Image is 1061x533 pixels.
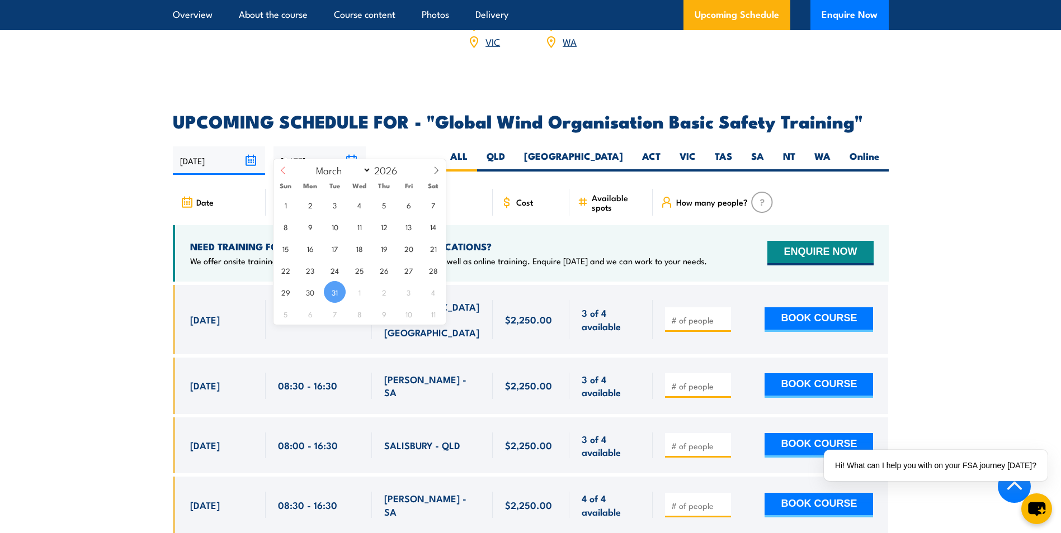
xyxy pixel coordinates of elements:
span: 3 of 4 available [582,306,640,332]
span: April 2, 2026 [373,281,395,303]
span: March 6, 2026 [398,194,419,216]
span: 3 of 4 available [582,432,640,459]
span: Fri [397,182,421,189]
span: [GEOGRAPHIC_DATA] - [GEOGRAPHIC_DATA] [384,300,480,339]
a: WA [563,35,577,48]
span: March 1, 2026 [275,194,296,216]
span: [DATE] [190,379,220,392]
span: How many people? [676,197,748,207]
label: [GEOGRAPHIC_DATA] [515,150,633,172]
span: 4 of 4 available [582,492,640,518]
span: March 18, 2026 [348,237,370,259]
h2: UPCOMING SCHEDULE FOR - "Global Wind Organisation Basic Safety Training" [173,113,889,129]
span: Date [196,197,214,207]
span: 3 of 4 available [582,373,640,399]
span: March 13, 2026 [398,216,419,237]
span: March 3, 2026 [324,194,346,216]
input: From date [173,146,265,175]
span: Thu [372,182,397,189]
span: [DATE] [190,313,220,326]
span: March 14, 2026 [422,216,444,237]
a: SA [485,18,497,31]
span: Available spots [592,193,645,212]
span: April 6, 2026 [299,303,321,325]
label: NT [774,150,805,172]
span: March 11, 2026 [348,216,370,237]
span: March 31, 2026 [324,281,346,303]
span: March 22, 2026 [275,259,296,281]
label: SA [742,150,774,172]
span: [PERSON_NAME] - SA [384,373,480,399]
a: TAS [563,18,579,31]
span: March 17, 2026 [324,237,346,259]
span: March 27, 2026 [398,259,419,281]
input: # of people [671,500,727,511]
span: March 23, 2026 [299,259,321,281]
span: 08:30 - 16:30 [278,498,337,511]
span: March 4, 2026 [348,194,370,216]
button: ENQUIRE NOW [767,241,873,265]
input: Year [371,163,408,177]
button: BOOK COURSE [765,433,873,458]
span: $2,250.00 [505,379,552,392]
span: $2,250.00 [505,439,552,451]
span: Mon [298,182,323,189]
span: March 19, 2026 [373,237,395,259]
span: SALISBURY - QLD [384,439,460,451]
span: March 28, 2026 [422,259,444,281]
select: Month [310,163,371,177]
button: BOOK COURSE [765,493,873,517]
span: March 16, 2026 [299,237,321,259]
span: March 30, 2026 [299,281,321,303]
a: VIC [485,35,500,48]
span: Wed [347,182,372,189]
label: QLD [477,150,515,172]
span: April 5, 2026 [275,303,296,325]
span: [DATE] [190,439,220,451]
span: March 25, 2026 [348,259,370,281]
input: # of people [671,380,727,392]
button: BOOK COURSE [765,373,873,398]
h4: NEED TRAINING FOR LARGER GROUPS OR MULTIPLE LOCATIONS? [190,240,707,253]
input: To date [273,146,366,175]
span: March 26, 2026 [373,259,395,281]
span: April 1, 2026 [348,281,370,303]
span: Cost [516,197,533,207]
span: [DATE] [190,498,220,511]
span: 08:00 - 16:30 [278,313,338,326]
label: ALL [441,150,477,172]
span: $2,250.00 [505,498,552,511]
span: March 10, 2026 [324,216,346,237]
button: BOOK COURSE [765,307,873,332]
span: March 21, 2026 [422,237,444,259]
span: Tue [323,182,347,189]
span: $2,250.00 [505,313,552,326]
span: March 2, 2026 [299,194,321,216]
label: ACT [633,150,670,172]
button: chat-button [1021,493,1052,524]
span: [PERSON_NAME] - SA [384,492,480,518]
span: March 9, 2026 [299,216,321,237]
span: March 15, 2026 [275,237,296,259]
span: Sun [273,182,298,189]
span: April 8, 2026 [348,303,370,325]
input: # of people [671,440,727,451]
label: WA [805,150,840,172]
div: Hi! What can I help you with on your FSA journey [DATE]? [824,450,1048,481]
span: March 5, 2026 [373,194,395,216]
span: April 7, 2026 [324,303,346,325]
span: April 10, 2026 [398,303,419,325]
label: TAS [705,150,742,172]
span: Sat [421,182,446,189]
span: March 29, 2026 [275,281,296,303]
span: March 8, 2026 [275,216,296,237]
label: VIC [670,150,705,172]
span: March 20, 2026 [398,237,419,259]
span: March 12, 2026 [373,216,395,237]
label: Online [840,150,889,172]
p: We offer onsite training, training at our centres, multisite solutions as well as online training... [190,255,707,266]
span: March 24, 2026 [324,259,346,281]
input: # of people [671,315,727,326]
span: April 9, 2026 [373,303,395,325]
span: April 4, 2026 [422,281,444,303]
